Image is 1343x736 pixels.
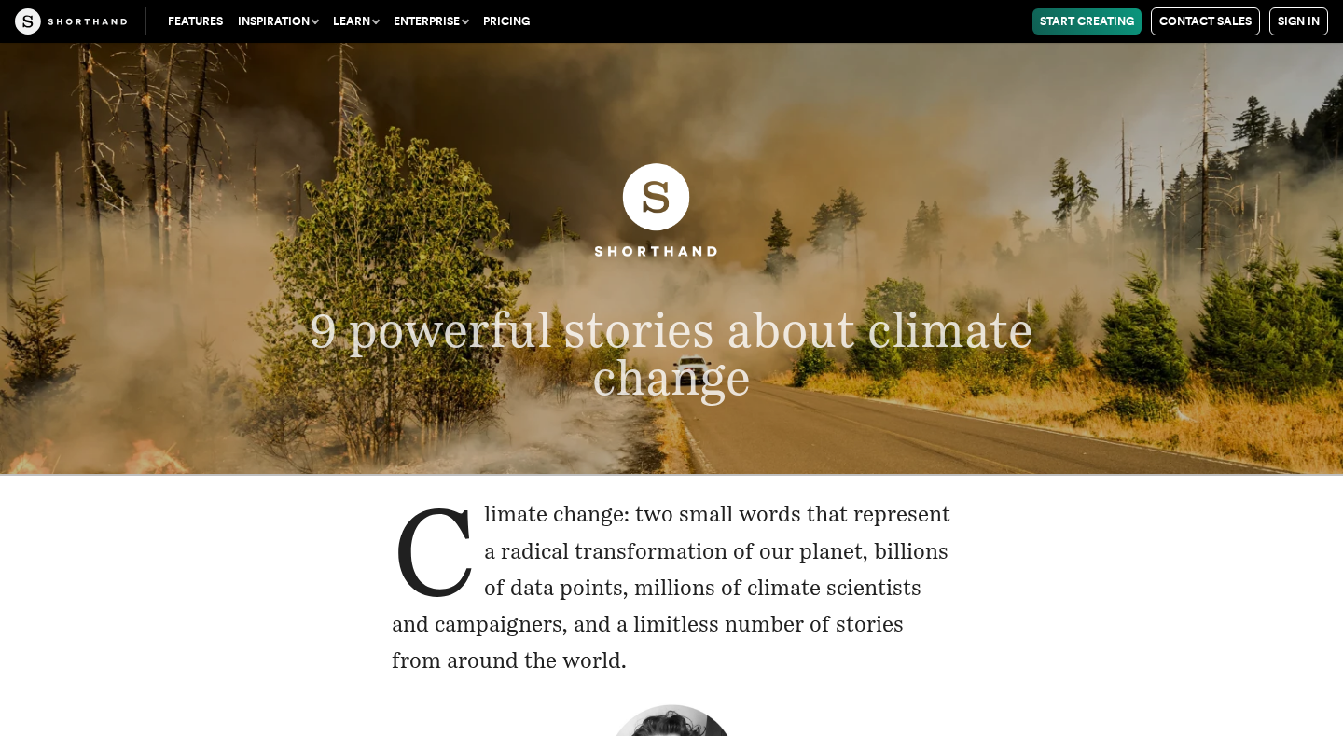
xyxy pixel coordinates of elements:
a: Pricing [476,8,537,35]
a: Contact Sales [1151,7,1260,35]
a: Sign in [1269,7,1328,35]
a: Start Creating [1032,8,1142,35]
button: Inspiration [230,8,325,35]
button: Learn [325,8,386,35]
p: Climate change: two small words that represent a radical transformation of our planet, billions o... [392,496,951,678]
img: The Craft [15,8,127,35]
span: 9 powerful stories about climate change [310,301,1033,407]
button: Enterprise [386,8,476,35]
a: Features [160,8,230,35]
